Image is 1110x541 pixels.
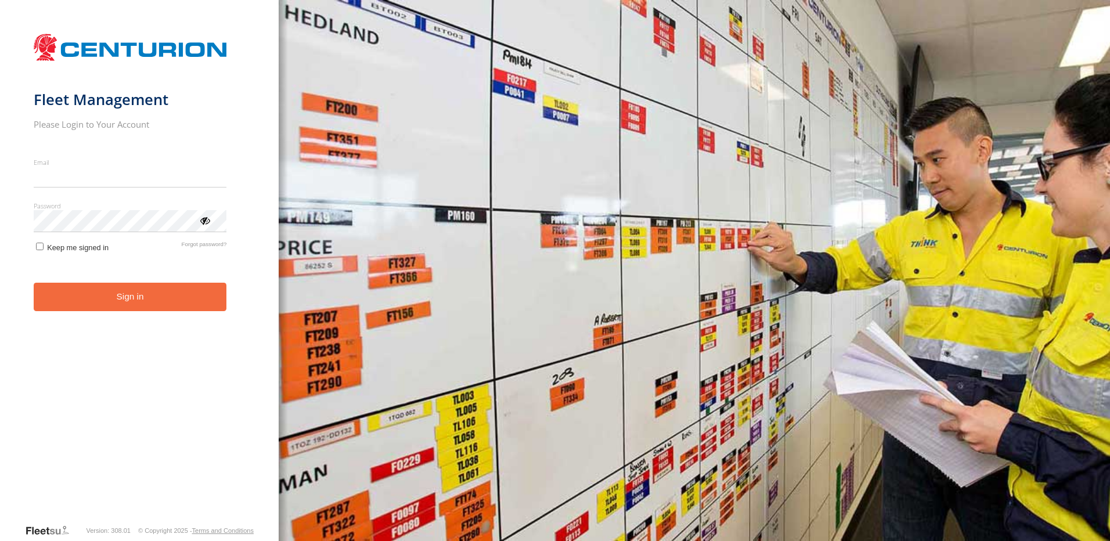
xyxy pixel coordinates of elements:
label: Email [34,158,227,167]
h2: Please Login to Your Account [34,118,227,130]
input: Keep me signed in [36,243,44,250]
a: Terms and Conditions [192,527,254,534]
h1: Fleet Management [34,90,227,109]
div: Version: 308.01 [87,527,131,534]
a: Visit our Website [25,525,78,536]
div: ViewPassword [199,214,210,226]
button: Sign in [34,283,227,311]
span: Keep me signed in [47,243,109,252]
a: Forgot password? [182,241,227,252]
img: Centurion Transport [34,33,227,62]
label: Password [34,201,227,210]
form: main [34,28,246,524]
div: © Copyright 2025 - [138,527,254,534]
